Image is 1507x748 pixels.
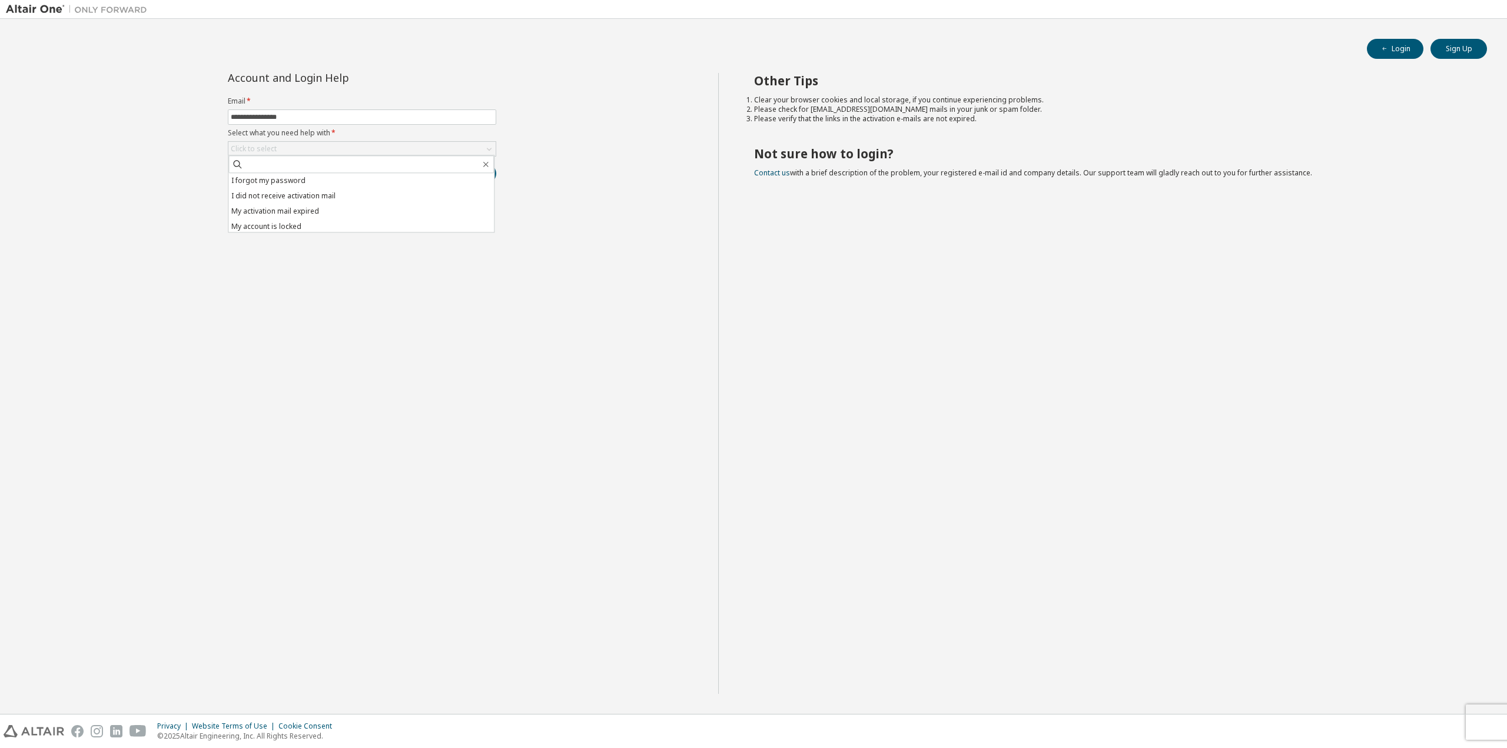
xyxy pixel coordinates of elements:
div: Privacy [157,722,192,731]
a: Contact us [754,168,790,178]
div: Account and Login Help [228,73,443,82]
div: Website Terms of Use [192,722,278,731]
h2: Not sure how to login? [754,146,1466,161]
li: Please check for [EMAIL_ADDRESS][DOMAIN_NAME] mails in your junk or spam folder. [754,105,1466,114]
div: Click to select [231,144,277,154]
label: Select what you need help with [228,128,496,138]
img: Altair One [6,4,153,15]
button: Sign Up [1430,39,1487,59]
img: facebook.svg [71,725,84,737]
img: instagram.svg [91,725,103,737]
h2: Other Tips [754,73,1466,88]
div: Click to select [228,142,496,156]
p: © 2025 Altair Engineering, Inc. All Rights Reserved. [157,731,339,741]
span: with a brief description of the problem, your registered e-mail id and company details. Our suppo... [754,168,1312,178]
button: Login [1367,39,1423,59]
img: altair_logo.svg [4,725,64,737]
label: Email [228,97,496,106]
li: Clear your browser cookies and local storage, if you continue experiencing problems. [754,95,1466,105]
div: Cookie Consent [278,722,339,731]
li: Please verify that the links in the activation e-mails are not expired. [754,114,1466,124]
img: youtube.svg [130,725,147,737]
img: linkedin.svg [110,725,122,737]
li: I forgot my password [228,173,494,188]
